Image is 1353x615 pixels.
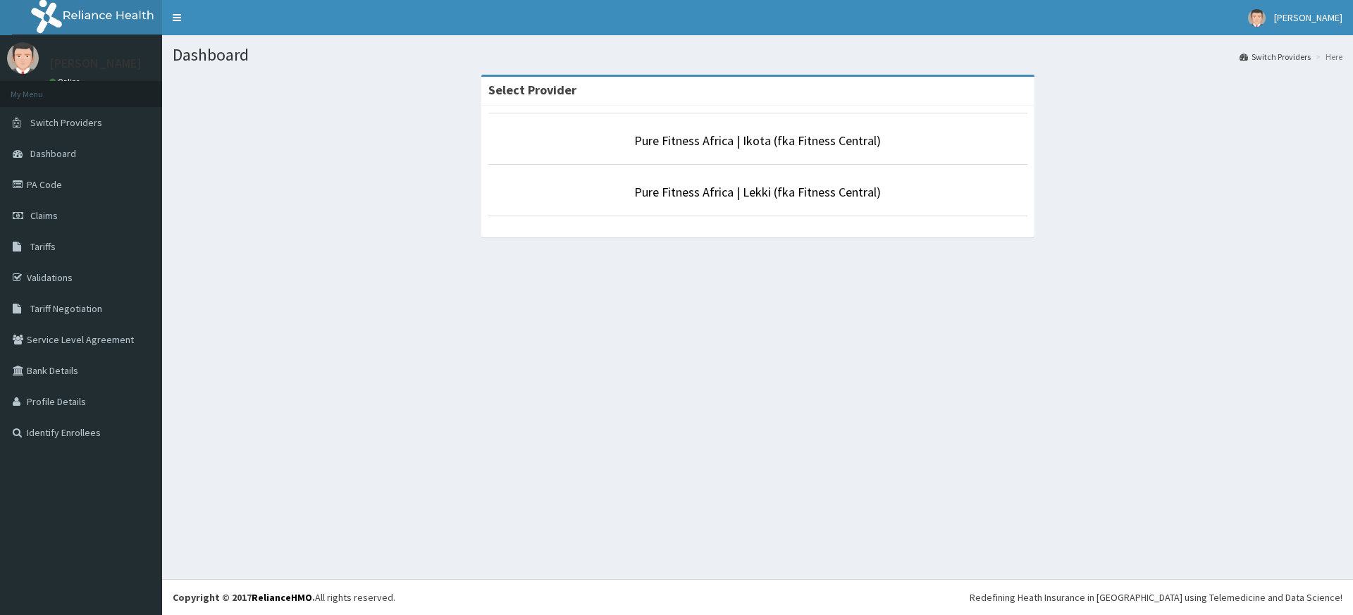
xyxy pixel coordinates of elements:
a: Pure Fitness Africa | Ikota (fka Fitness Central) [634,132,881,149]
span: Claims [30,209,58,222]
img: User Image [1248,9,1266,27]
span: Tariffs [30,240,56,253]
strong: Copyright © 2017 . [173,591,315,604]
a: Switch Providers [1240,51,1311,63]
p: [PERSON_NAME] [49,57,142,70]
a: RelianceHMO [252,591,312,604]
h1: Dashboard [173,46,1342,64]
a: Pure Fitness Africa | Lekki (fka Fitness Central) [634,184,881,200]
a: Online [49,77,83,87]
div: Redefining Heath Insurance in [GEOGRAPHIC_DATA] using Telemedicine and Data Science! [970,590,1342,604]
span: Tariff Negotiation [30,302,102,315]
span: Dashboard [30,147,76,160]
span: Switch Providers [30,116,102,129]
img: User Image [7,42,39,74]
strong: Select Provider [488,82,576,98]
footer: All rights reserved. [162,579,1353,615]
span: [PERSON_NAME] [1274,11,1342,24]
li: Here [1312,51,1342,63]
